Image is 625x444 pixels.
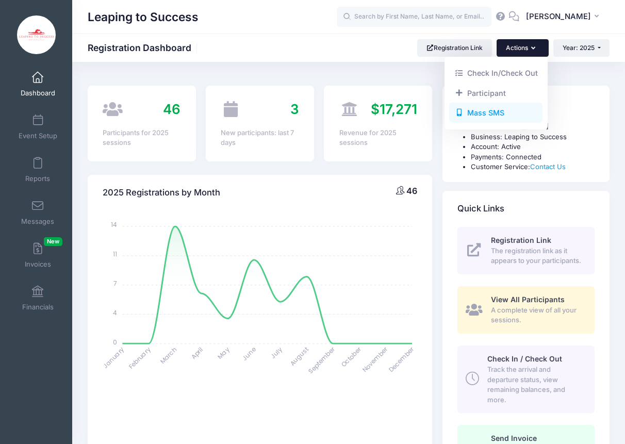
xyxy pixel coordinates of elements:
[113,308,118,317] tspan: 4
[457,346,595,413] a: Check In / Check Out Track the arrival and departure status, view remaining balances, and more.
[88,5,199,29] h1: Leaping to Success
[457,227,595,274] a: Registration Link The registration link as it appears to your participants.
[241,345,258,362] tspan: June
[189,345,205,360] tspan: April
[13,109,62,145] a: Event Setup
[290,101,299,117] span: 3
[487,354,562,363] span: Check In / Check Out
[449,63,542,83] a: Check In/Check Out
[491,305,583,325] span: A complete view of all your sessions.
[13,194,62,231] a: Messages
[269,345,284,360] tspan: July
[25,260,51,269] span: Invoices
[13,280,62,316] a: Financials
[471,152,595,162] li: Payments: Connected
[371,101,417,117] span: $17,271
[491,295,565,304] span: View All Participants
[111,220,118,229] tspan: 14
[406,186,417,196] span: 46
[491,434,537,442] span: Send Invoice
[471,132,595,142] li: Business: Leaping to Success
[158,345,179,366] tspan: March
[13,152,62,188] a: Reports
[21,89,55,97] span: Dashboard
[44,237,62,246] span: New
[88,42,200,53] h1: Registration Dashboard
[530,162,566,171] a: Contact Us
[339,128,417,148] div: Revenue for 2025 sessions
[445,57,548,129] div: Actions
[337,7,491,27] input: Search by First Name, Last Name, or Email...
[163,101,180,117] span: 46
[13,66,62,102] a: Dashboard
[113,250,118,258] tspan: 11
[487,365,583,405] span: Track the arrival and departure status, view remaining balances, and more.
[449,103,542,123] a: Mass SMS
[449,83,542,103] a: Add a new manual registration
[526,11,591,22] span: [PERSON_NAME]
[103,128,180,148] div: Participants for 2025 sessions
[221,128,299,148] div: New participants: last 7 days
[519,5,610,29] button: [PERSON_NAME]
[491,246,583,266] span: The registration link as it appears to your participants.
[360,344,390,374] tspan: November
[113,337,118,346] tspan: 0
[114,279,118,288] tspan: 7
[127,345,152,370] tspan: February
[13,237,62,273] a: InvoicesNew
[471,142,595,152] li: Account: Active
[17,15,56,54] img: Leaping to Success
[101,345,126,370] tspan: January
[339,344,364,369] tspan: October
[288,345,310,367] tspan: August
[457,194,504,223] h4: Quick Links
[491,236,551,244] span: Registration Link
[457,286,595,334] a: View All Participants A complete view of all your sessions.
[216,345,231,360] tspan: May
[471,162,595,172] li: Customer Service:
[563,44,595,52] span: Year: 2025
[103,178,220,207] h4: 2025 Registrations by Month
[497,39,548,57] button: Actions
[25,174,50,183] span: Reports
[19,131,57,140] span: Event Setup
[387,344,416,374] tspan: December
[21,217,54,226] span: Messages
[22,303,54,311] span: Financials
[306,344,337,375] tspan: September
[553,39,610,57] button: Year: 2025
[417,39,492,57] a: Registration Link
